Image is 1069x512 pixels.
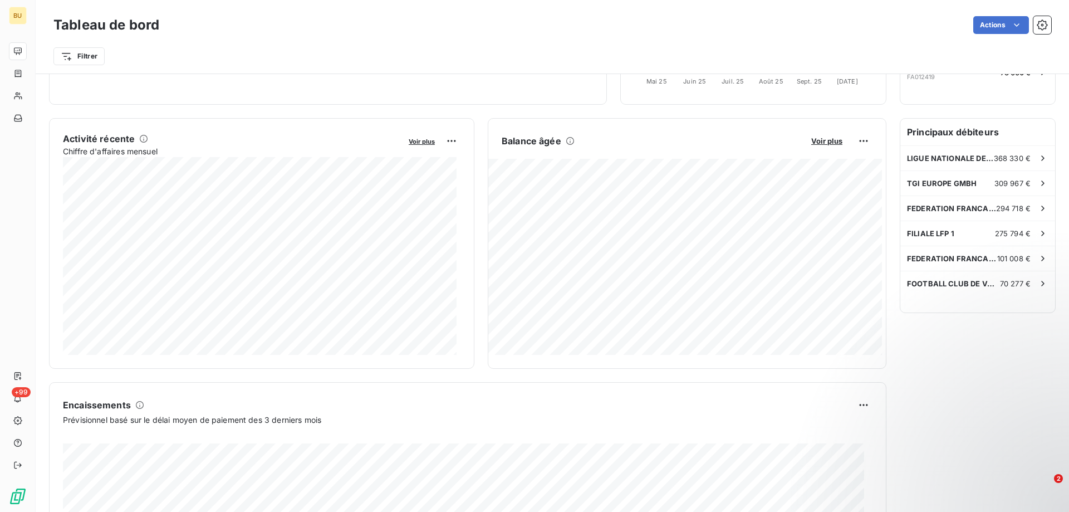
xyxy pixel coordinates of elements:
[973,16,1029,34] button: Actions
[53,15,159,35] h3: Tableau de bord
[12,387,31,397] span: +99
[907,229,954,238] span: FILIALE LFP 1
[409,138,435,145] span: Voir plus
[53,47,105,65] button: Filtrer
[759,77,783,85] tspan: Août 25
[994,154,1031,163] span: 368 330 €
[9,7,27,25] div: BU
[405,136,438,146] button: Voir plus
[646,77,667,85] tspan: Mai 25
[1031,474,1058,501] iframe: Intercom live chat
[722,77,744,85] tspan: Juil. 25
[63,132,135,145] h6: Activité récente
[907,179,977,188] span: TGI EUROPE GMBH
[1054,474,1063,483] span: 2
[996,204,1031,213] span: 294 718 €
[907,279,1000,288] span: FOOTBALL CLUB DE VALENCIENNES
[994,179,1031,188] span: 309 967 €
[683,77,706,85] tspan: Juin 25
[995,229,1031,238] span: 275 794 €
[907,254,997,263] span: FEDERATION FRANCAISE DE BADMINTON
[808,136,846,146] button: Voir plus
[811,136,842,145] span: Voir plus
[846,404,1069,482] iframe: Intercom notifications message
[907,154,994,163] span: LIGUE NATIONALE DE RUGBY
[502,134,561,148] h6: Balance âgée
[63,414,321,426] span: Prévisionnel basé sur le délai moyen de paiement des 3 derniers mois
[63,145,401,157] span: Chiffre d'affaires mensuel
[997,254,1031,263] span: 101 008 €
[1000,279,1031,288] span: 70 277 €
[907,74,935,80] span: FA012419
[900,119,1055,145] h6: Principaux débiteurs
[907,204,996,213] span: FEDERATION FRANCAISE DE FOOTBALL
[9,487,27,505] img: Logo LeanPay
[797,77,822,85] tspan: Sept. 25
[837,77,858,85] tspan: [DATE]
[63,398,131,412] h6: Encaissements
